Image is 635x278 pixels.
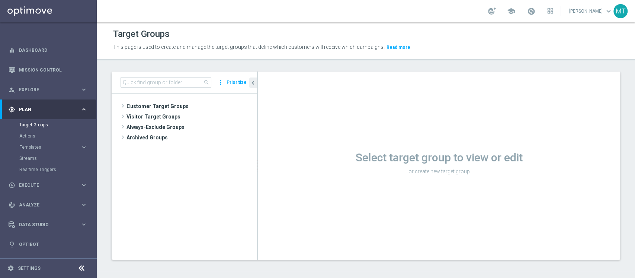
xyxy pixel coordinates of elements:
div: Optibot [9,234,87,254]
div: Mission Control [9,60,87,80]
i: chevron_left [250,79,257,86]
a: [PERSON_NAME]keyboard_arrow_down [568,6,613,17]
span: Execute [19,183,80,187]
span: Customer Target Groups [126,101,257,111]
a: Optibot [19,234,87,254]
h1: Select target group to view or edit [258,151,620,164]
span: search [203,79,209,85]
i: person_search [9,86,15,93]
div: Explore [9,86,80,93]
a: Dashboard [19,40,87,60]
div: Dashboard [9,40,87,60]
button: equalizer Dashboard [8,47,88,53]
div: Data Studio [9,221,80,228]
div: Streams [19,153,96,164]
span: Plan [19,107,80,112]
button: Data Studio keyboard_arrow_right [8,222,88,228]
a: Streams [19,155,77,161]
span: Visitor Target Groups [126,111,257,122]
button: play_circle_outline Execute keyboard_arrow_right [8,182,88,188]
span: Always-Exclude Groups [126,122,257,132]
button: lightbulb Optibot [8,241,88,247]
span: Data Studio [19,222,80,227]
button: chevron_left [249,78,257,88]
i: keyboard_arrow_right [80,221,87,228]
i: keyboard_arrow_right [80,86,87,93]
button: person_search Explore keyboard_arrow_right [8,87,88,93]
i: equalizer [9,47,15,54]
i: play_circle_outline [9,182,15,189]
a: Settings [18,266,41,271]
div: Analyze [9,202,80,208]
h1: Target Groups [113,29,170,40]
button: Prioritize [225,78,248,88]
span: school [507,7,515,15]
div: Realtime Triggers [19,164,96,175]
div: Execute [9,182,80,189]
span: Archived Groups [126,132,257,143]
i: settings [7,265,14,272]
i: track_changes [9,202,15,208]
i: keyboard_arrow_right [80,144,87,151]
i: lightbulb [9,241,15,248]
span: This page is used to create and manage the target groups that define which customers will receive... [113,44,385,50]
div: Templates [19,142,96,153]
button: Read more [386,43,411,51]
a: Target Groups [19,122,77,128]
p: or create new target group [258,168,620,175]
div: Templates [20,145,80,149]
i: keyboard_arrow_right [80,181,87,189]
span: Templates [20,145,73,149]
i: more_vert [217,77,224,88]
span: keyboard_arrow_down [604,7,613,15]
a: Actions [19,133,77,139]
div: Plan [9,106,80,113]
span: Analyze [19,203,80,207]
i: gps_fixed [9,106,15,113]
div: MT [613,4,628,18]
a: Mission Control [19,60,87,80]
div: Actions [19,130,96,142]
i: keyboard_arrow_right [80,106,87,113]
button: gps_fixed Plan keyboard_arrow_right [8,107,88,113]
a: Realtime Triggers [19,167,77,173]
input: Quick find group or folder [121,77,211,88]
button: Mission Control [8,67,88,73]
div: Target Groups [19,119,96,130]
span: Explore [19,88,80,92]
i: keyboard_arrow_right [80,201,87,208]
button: track_changes Analyze keyboard_arrow_right [8,202,88,208]
button: Templates keyboard_arrow_right [19,144,88,150]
